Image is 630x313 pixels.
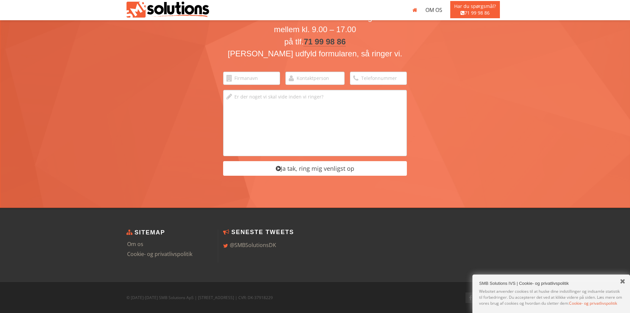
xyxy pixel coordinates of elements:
[126,229,213,236] h6: Sitemap
[127,250,192,258] a: Cookie- og privatlivspolitik
[223,25,407,34] h3: mellem kl. 9.00 – 17.00
[450,1,500,18] span: Har du spørgsmål? 71 99 98 86
[230,241,276,249] a: @SMBSolutionsDK
[223,49,407,58] h3: [PERSON_NAME] udfyld formularen, så ringer vi.
[223,161,407,176] button: Ja tak, ring mig venligst op
[479,288,623,306] p: Websitet anvender cookies til at huske dine indstillinger og indsamle statistik til forbedringer....
[223,37,407,46] h3: på tlf.
[223,72,280,85] input: Firmanavn
[569,300,617,306] a: Cookie- og privatlivspolitik
[127,240,143,248] a: Om os
[285,72,345,85] input: Kontaktperson
[223,229,504,235] h4: Seneste Tweets
[479,281,623,286] h4: SMB Solutions IVS | Cookie- og privatlivspolitik
[304,37,346,46] a: 71 99 98 86
[350,72,407,85] input: Telefonnummer
[126,2,209,18] img: Dem med uglen | SMB Solutions ApS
